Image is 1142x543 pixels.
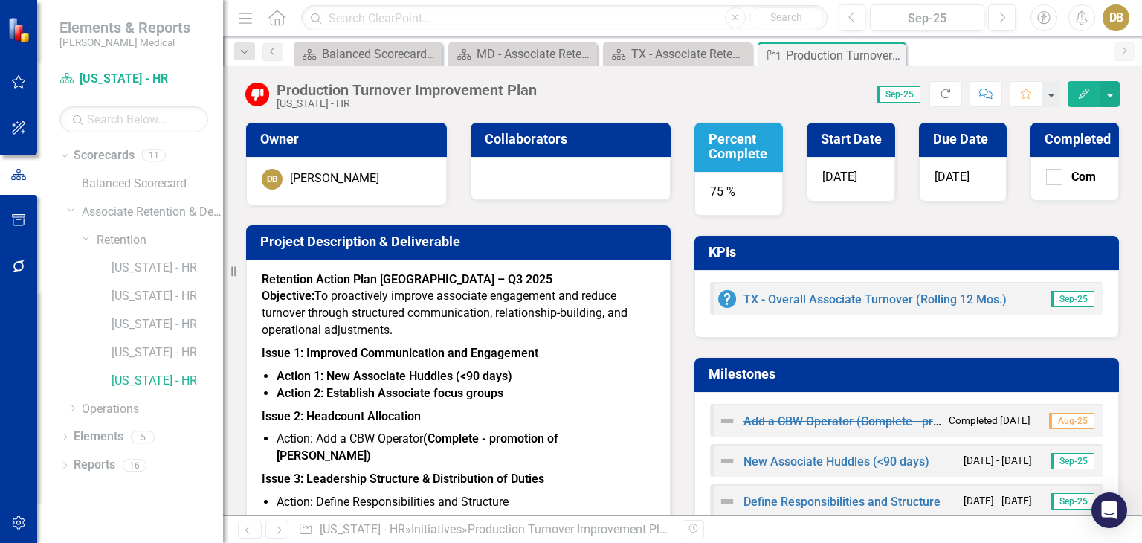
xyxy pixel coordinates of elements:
[277,98,537,109] div: [US_STATE] - HR
[277,386,503,400] strong: Action 2: Establish Associate focus groups
[112,288,223,305] a: [US_STATE] - HR
[112,260,223,277] a: [US_STATE] - HR
[477,45,593,63] div: MD - Associate Retention
[290,170,379,187] div: [PERSON_NAME]
[277,431,655,465] li: Action: Add a CBW Operator
[718,412,736,430] img: Not Defined
[1049,413,1094,429] span: Aug-25
[411,522,462,536] a: Initiatives
[631,45,748,63] div: TX - Associate Retention
[743,495,941,509] a: Define Responsibilities and Structure
[82,204,223,221] a: Associate Retention & Development
[112,344,223,362] a: [US_STATE] - HR
[468,522,673,536] div: Production Turnover Improvement Plan
[59,19,190,36] span: Elements & Reports
[262,272,552,286] strong: Retention Action Plan [GEOGRAPHIC_DATA] – Q3 2025
[277,82,537,98] div: Production Turnover Improvement Plan
[59,36,190,48] small: [PERSON_NAME] Medical
[277,369,512,383] strong: Action 1: New Associate Huddles (<90 days)
[262,472,544,486] strong: Issue 3: Leadership Structure & Distribution of Duties
[59,71,208,88] a: [US_STATE] - HR
[97,232,223,249] a: Retention
[131,431,155,443] div: 5
[297,45,439,63] a: Balanced Scorecard Welcome Page
[59,106,208,132] input: Search Below...
[770,11,802,23] span: Search
[452,45,593,63] a: MD - Associate Retention
[112,316,223,333] a: [US_STATE] - HR
[262,169,283,190] div: DB
[877,86,920,103] span: Sep-25
[1091,492,1127,528] div: Open Intercom Messenger
[485,132,662,147] h3: Collaborators
[123,459,146,472] div: 16
[74,428,123,446] a: Elements
[260,132,438,147] h3: Owner
[709,245,1110,260] h3: KPIs
[322,45,439,63] div: Balanced Scorecard Welcome Page
[949,414,1030,428] small: Completed [DATE]
[821,132,886,147] h3: Start Date
[935,170,970,184] span: [DATE]
[320,522,405,536] a: [US_STATE] - HR
[245,83,269,106] img: Below Target
[301,5,827,31] input: Search ClearPoint...
[262,288,655,342] p: To proactively improve associate engagement and reduce turnover through structured communication,...
[743,292,1007,306] a: TX - Overall Associate Turnover (Rolling 12 Mos.)
[1045,132,1111,147] h3: Completed
[718,290,736,308] img: No Information
[822,170,857,184] span: [DATE]
[74,147,135,164] a: Scorecards
[964,494,1032,508] small: [DATE] - [DATE]
[709,132,774,161] h3: Percent Complete
[694,172,783,216] div: 75 %
[718,492,736,510] img: Not Defined
[743,454,929,469] a: New Associate Huddles (<90 days)
[870,4,984,31] button: Sep-25
[709,367,1110,382] h3: Milestones
[1051,291,1094,307] span: Sep-25
[607,45,748,63] a: TX - Associate Retention
[933,132,999,147] h3: Due Date
[112,373,223,390] a: [US_STATE] - HR
[260,234,662,249] h3: Project Description & Deliverable
[1051,453,1094,469] span: Sep-25
[74,457,115,474] a: Reports
[262,346,538,360] strong: Issue 1: Improved Communication and Engagement
[875,10,979,28] div: Sep-25
[82,401,223,418] a: Operations
[743,414,1088,428] a: Add a CBW Operator (Complete - promotion of [PERSON_NAME])
[142,150,166,162] div: 11
[964,454,1032,468] small: [DATE] - [DATE]
[262,289,314,303] strong: Objective:
[749,7,824,28] button: Search
[786,46,903,65] div: Production Turnover Improvement Plan
[1103,4,1129,31] button: DB
[1051,493,1094,510] span: Sep-25
[298,521,671,539] div: » »
[277,494,655,511] li: Action: Define Responsibilities and Structure
[7,17,33,43] img: ClearPoint Strategy
[82,176,223,193] a: Balanced Scorecard
[262,409,421,423] strong: Issue 2: Headcount Allocation
[718,452,736,470] img: Not Defined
